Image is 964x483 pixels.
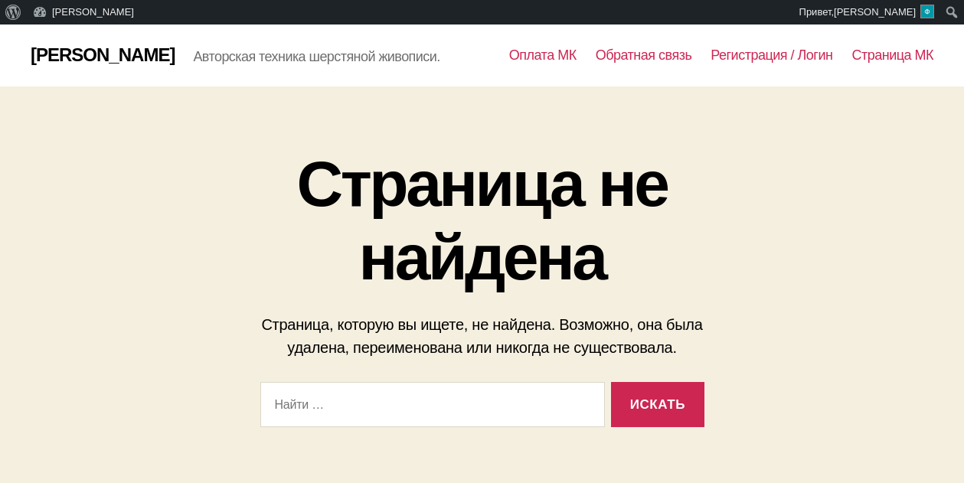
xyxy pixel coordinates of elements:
[509,47,933,64] nav: Horizontal
[851,47,933,64] a: Страница МК
[254,382,704,433] form: 404 не найдено
[596,47,692,64] a: Обратная связь
[509,47,577,64] a: Оплата МК
[193,49,440,65] div: Авторская техника шерстяной живописи.
[711,47,832,64] a: Регистрация / Логин
[834,6,916,18] span: [PERSON_NAME]
[611,382,704,427] input: Искать
[260,313,704,359] p: Страница, которую вы ищете, не найдена. Возможно, она была удалена, переименована или никогда не ...
[31,46,175,64] a: [PERSON_NAME]
[260,148,704,294] h1: Страница не найдена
